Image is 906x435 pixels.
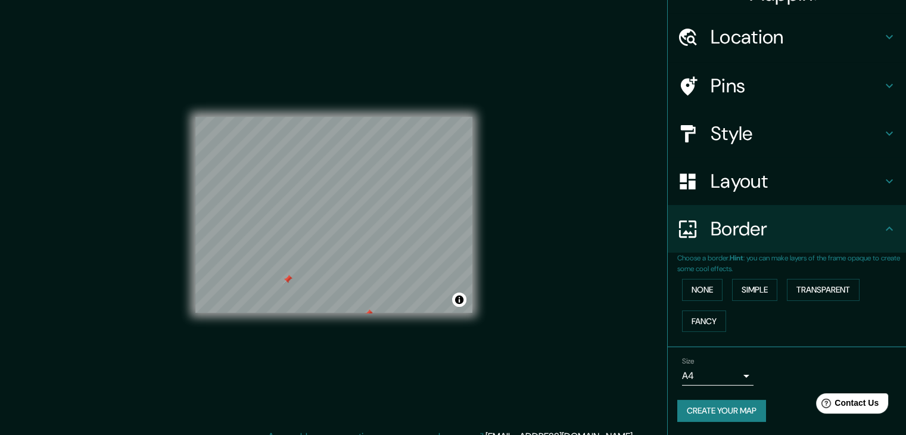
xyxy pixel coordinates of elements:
[682,310,726,333] button: Fancy
[668,13,906,61] div: Location
[711,169,882,193] h4: Layout
[668,205,906,253] div: Border
[682,279,723,301] button: None
[452,293,466,307] button: Toggle attribution
[682,356,695,366] label: Size
[711,25,882,49] h4: Location
[787,279,860,301] button: Transparent
[668,157,906,205] div: Layout
[677,253,906,274] p: Choose a border. : you can make layers of the frame opaque to create some cool effects.
[730,253,743,263] b: Hint
[677,400,766,422] button: Create your map
[732,279,777,301] button: Simple
[668,110,906,157] div: Style
[682,366,754,386] div: A4
[711,217,882,241] h4: Border
[711,74,882,98] h4: Pins
[195,117,472,313] canvas: Map
[711,122,882,145] h4: Style
[800,389,893,422] iframe: Help widget launcher
[668,62,906,110] div: Pins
